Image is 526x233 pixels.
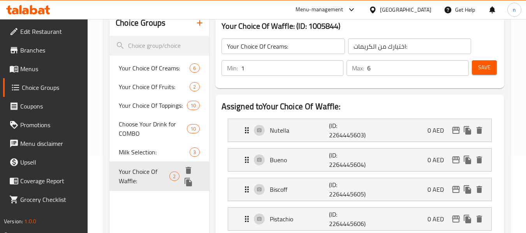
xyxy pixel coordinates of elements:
span: n [513,5,516,14]
div: Choices [187,124,199,133]
button: edit [450,124,462,136]
p: Bueno [270,155,329,165]
span: 2 [170,173,179,180]
h2: Choice Groups [116,17,165,29]
div: [GEOGRAPHIC_DATA] [380,5,431,14]
p: Max: [352,63,364,73]
button: duplicate [462,154,473,166]
a: Upsell [3,153,88,172]
p: Min: [227,63,238,73]
p: 0 AED [427,126,450,135]
h3: Your Choice Of Waffle: (ID: 1005844) [222,20,498,32]
p: (ID: 2264445605) [329,180,369,199]
h2: Assigned to Your Choice Of Waffle: [222,101,498,112]
span: Milk Selection: [119,147,190,157]
button: duplicate [462,124,473,136]
span: Upsell [20,158,82,167]
p: Pistachio [270,214,329,224]
a: Branches [3,41,88,60]
span: 1.0.0 [24,216,36,226]
a: Edit Restaurant [3,22,88,41]
button: edit [450,184,462,195]
div: Choose Your Drink for COMBO10 [109,115,209,143]
div: Choices [190,82,199,91]
span: 3 [190,149,199,156]
a: Promotions [3,116,88,134]
button: edit [450,154,462,166]
a: Coverage Report [3,172,88,190]
span: 10 [187,102,199,109]
span: Coupons [20,102,82,111]
span: Menus [20,64,82,74]
button: delete [183,165,194,176]
span: 2 [190,83,199,91]
button: delete [473,154,485,166]
li: Expand [222,175,498,204]
span: Choose Your Drink for COMBO [119,119,187,138]
p: 0 AED [427,185,450,194]
div: Expand [228,119,491,142]
li: Expand [222,145,498,175]
a: Coupons [3,97,88,116]
button: Save [472,60,497,75]
p: Biscoff [270,185,329,194]
span: Promotions [20,120,82,130]
span: Choice Groups [22,83,82,92]
button: duplicate [462,213,473,225]
div: Choices [190,147,199,157]
a: Grocery Checklist [3,190,88,209]
button: delete [473,213,485,225]
span: 6 [190,65,199,72]
span: 10 [187,125,199,133]
p: (ID: 2264445604) [329,151,369,169]
span: Branches [20,46,82,55]
div: Milk Selection:3 [109,143,209,161]
div: Your Choice Of Waffle:2deleteduplicate [109,161,209,191]
button: delete [473,184,485,195]
button: duplicate [462,184,473,195]
p: (ID: 2264445603) [329,121,369,140]
span: Your Choice Of Fruits: [119,82,190,91]
div: Menu-management [296,5,343,14]
span: Edit Restaurant [20,27,82,36]
span: Your Choice Of Waffle: [119,167,169,186]
p: (ID: 2264445606) [329,210,369,228]
div: Choices [169,172,179,181]
p: 0 AED [427,155,450,165]
div: Choices [190,63,199,73]
button: delete [473,124,485,136]
span: Your Choice Of Creams: [119,63,190,73]
p: Nutella [270,126,329,135]
span: Save [478,63,491,72]
button: edit [450,213,462,225]
div: Expand [228,178,491,201]
span: Your Choice Of Toppings: [119,101,187,110]
div: Your Choice Of Toppings:10 [109,96,209,115]
div: Expand [228,208,491,230]
button: duplicate [183,176,194,188]
span: Coverage Report [20,176,82,186]
a: Menu disclaimer [3,134,88,153]
div: Your Choice Of Fruits:2 [109,77,209,96]
p: 0 AED [427,214,450,224]
div: Choices [187,101,199,110]
li: Expand [222,116,498,145]
a: Choice Groups [3,78,88,97]
span: Grocery Checklist [20,195,82,204]
div: Expand [228,149,491,171]
span: Menu disclaimer [20,139,82,148]
a: Menus [3,60,88,78]
input: search [109,36,209,56]
div: Your Choice Of Creams:6 [109,59,209,77]
span: Version: [4,216,23,226]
